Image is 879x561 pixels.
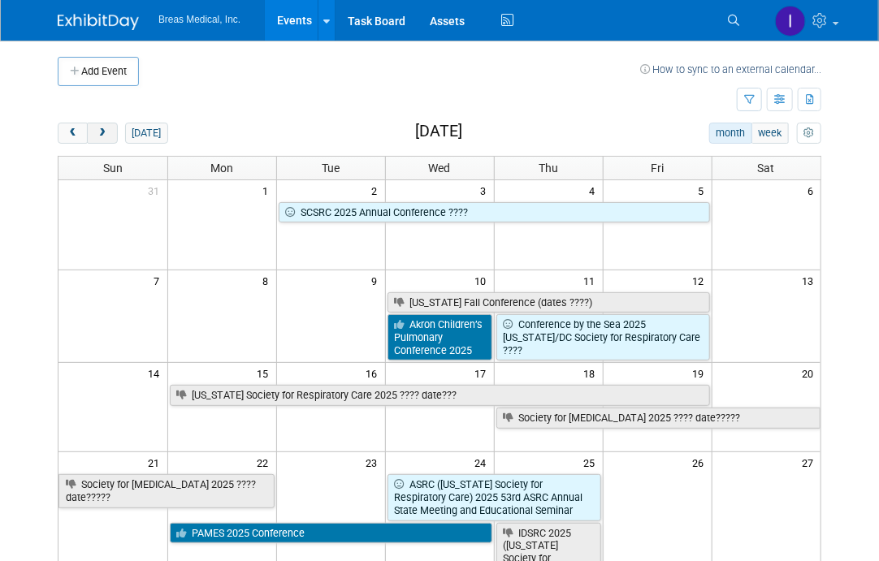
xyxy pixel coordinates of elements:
[474,452,494,473] span: 24
[262,180,276,201] span: 1
[210,162,233,175] span: Mon
[797,123,821,144] button: myCustomButton
[479,180,494,201] span: 3
[474,363,494,383] span: 17
[58,14,139,30] img: ExhibitDay
[496,314,710,360] a: Conference by the Sea 2025 [US_STATE]/DC Society for Respiratory Care ????
[158,14,240,25] span: Breas Medical, Inc.
[800,452,821,473] span: 27
[58,474,275,507] a: Society for [MEDICAL_DATA] 2025 ???? date?????
[256,363,276,383] span: 15
[582,452,603,473] span: 25
[170,523,492,544] a: PAMES 2025 Conference
[370,270,385,291] span: 9
[800,270,821,291] span: 13
[758,162,775,175] span: Sat
[709,123,752,144] button: month
[474,270,494,291] span: 10
[415,123,462,140] h2: [DATE]
[365,363,385,383] span: 16
[256,452,276,473] span: 22
[147,363,167,383] span: 14
[640,63,821,76] a: How to sync to an external calendar...
[147,452,167,473] span: 21
[103,162,123,175] span: Sun
[87,123,117,144] button: next
[153,270,167,291] span: 7
[429,162,451,175] span: Wed
[691,363,712,383] span: 19
[697,180,712,201] span: 5
[800,363,821,383] span: 20
[806,180,821,201] span: 6
[588,180,603,201] span: 4
[388,292,710,313] a: [US_STATE] Fall Conference (dates ????)
[370,180,385,201] span: 2
[322,162,340,175] span: Tue
[582,270,603,291] span: 11
[170,385,710,406] a: [US_STATE] Society for Respiratory Care 2025 ???? date???
[262,270,276,291] span: 8
[279,202,710,223] a: SCSRC 2025 Annual Conference ????
[58,123,88,144] button: prev
[58,57,139,86] button: Add Event
[125,123,168,144] button: [DATE]
[147,180,167,201] span: 31
[691,452,712,473] span: 26
[388,474,601,520] a: ASRC ([US_STATE] Society for Respiratory Care) 2025 53rd ASRC Annual State Meeting and Educationa...
[651,162,664,175] span: Fri
[775,6,806,37] img: Inga Dolezar
[365,452,385,473] span: 23
[496,408,821,429] a: Society for [MEDICAL_DATA] 2025 ???? date?????
[388,314,492,360] a: Akron Children’s Pulmonary Conference 2025
[691,270,712,291] span: 12
[803,128,814,139] i: Personalize Calendar
[582,363,603,383] span: 18
[751,123,789,144] button: week
[539,162,558,175] span: Thu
